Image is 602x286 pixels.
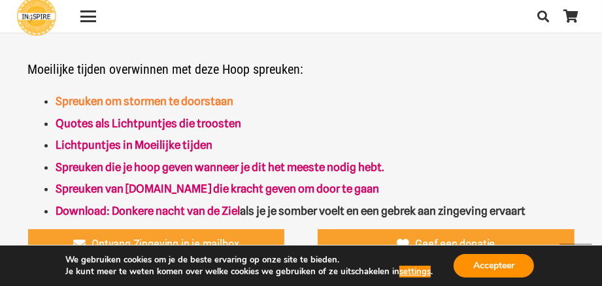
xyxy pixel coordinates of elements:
h5: Moeilijke tijden overwinnen met deze Hoop spreuken: [28,44,575,77]
button: settings [399,266,431,278]
span: Geef een donatie [415,237,495,251]
a: Geef een donatie [318,229,575,261]
a: Menu [71,8,105,24]
a: Terug naar top [560,244,592,276]
span: Ontvang Zingeving in je mailbox [92,237,239,251]
strong: als je je somber voelt en een gebrek aan zingeving ervaart [56,204,526,217]
a: Ontvang Zingeving in je mailbox [28,229,285,261]
a: Spreuken van [DOMAIN_NAME] die kracht geven om door te gaan [56,182,379,195]
a: Spreuken om stormen te doorstaan [56,95,233,108]
p: Je kunt meer te weten komen over welke cookies we gebruiken of ze uitschakelen in . [65,266,433,278]
p: We gebruiken cookies om je de beste ervaring op onze site te bieden. [65,254,433,266]
a: “Quotes als Lichtpuntjes die hoop brengen” (bewerken) [56,117,241,130]
a: Lichtpuntjes in Moeilijke tijden [56,138,212,151]
button: Accepteer [454,254,534,278]
a: Download: Donkere nacht van de Ziel [56,204,240,217]
a: Spreuken die je hoop geven wanneer je dit het meeste nodig hebt. [56,161,384,174]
